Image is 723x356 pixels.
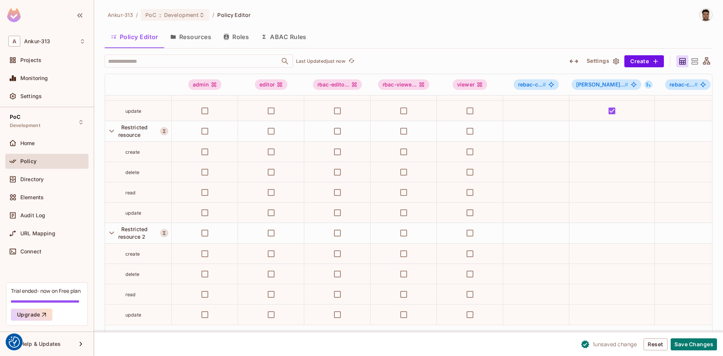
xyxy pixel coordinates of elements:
[10,114,20,120] span: PoC
[164,27,217,46] button: Resources
[625,81,628,88] span: #
[378,79,429,90] div: rbac-viewe...
[125,210,141,216] span: update
[296,58,345,64] p: Last Updated just now
[584,55,621,67] button: Settings
[313,79,362,90] div: rbac-edito...
[543,81,546,88] span: #
[20,93,42,99] span: Settings
[593,340,637,348] span: 1 unsaved change
[670,81,698,88] span: rebac-c...
[9,336,20,348] img: Revisit consent button
[160,127,168,135] button: A Resource Set is a dynamically conditioned resource, defined by real-time criteria.
[255,79,287,90] div: editor
[188,79,221,90] div: admin
[20,248,41,255] span: Connect
[118,226,148,240] span: Restricted resource 2
[125,292,136,297] span: read
[20,230,55,236] span: URL Mapping
[125,170,139,175] span: delete
[125,271,139,277] span: delete
[212,11,214,18] li: /
[20,176,44,182] span: Directory
[280,56,290,67] button: Open
[453,79,487,90] div: viewer
[125,108,141,114] span: update
[20,341,61,347] span: Help & Updates
[159,12,162,18] span: :
[347,57,356,66] button: refresh
[20,140,35,146] span: Home
[125,251,140,257] span: create
[700,9,712,21] img: Vladimir Shopov
[11,287,81,294] div: Trial ended- now on Free plan
[145,11,156,18] span: PoC
[624,55,664,67] button: Create
[20,194,44,200] span: Elements
[10,123,40,129] span: Development
[136,11,138,18] li: /
[108,11,133,18] span: the active workspace
[518,81,546,88] span: rebac-c...
[644,338,668,350] button: Reset
[20,75,48,81] span: Monitoring
[118,124,148,138] span: Restricted resource
[514,79,559,90] span: rebac-child-resource#editor
[125,312,141,318] span: update
[164,11,199,18] span: Development
[9,336,20,348] button: Consent Preferences
[345,57,356,66] span: Refresh is not available in edit mode.
[665,79,711,90] span: rebac-child-resource#viewer
[572,79,641,90] span: rebac-parent-resource#editor
[125,190,136,195] span: read
[24,38,50,44] span: Workspace: Ankur-313
[160,229,168,237] button: A Resource Set is a dynamically conditioned resource, defined by real-time criteria.
[8,36,20,47] span: A
[20,212,45,218] span: Audit Log
[125,149,140,155] span: create
[348,58,355,65] span: refresh
[20,158,37,164] span: Policy
[378,79,429,90] span: rbac-viewer
[217,11,250,18] span: Policy Editor
[313,79,362,90] span: rbac-editor
[255,27,313,46] button: ABAC Rules
[694,81,698,88] span: #
[217,27,255,46] button: Roles
[576,81,628,88] span: [PERSON_NAME]...
[105,27,164,46] button: Policy Editor
[7,8,21,22] img: SReyMgAAAABJRU5ErkJggg==
[11,309,52,321] button: Upgrade
[671,338,717,350] button: Save Changes
[20,57,41,63] span: Projects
